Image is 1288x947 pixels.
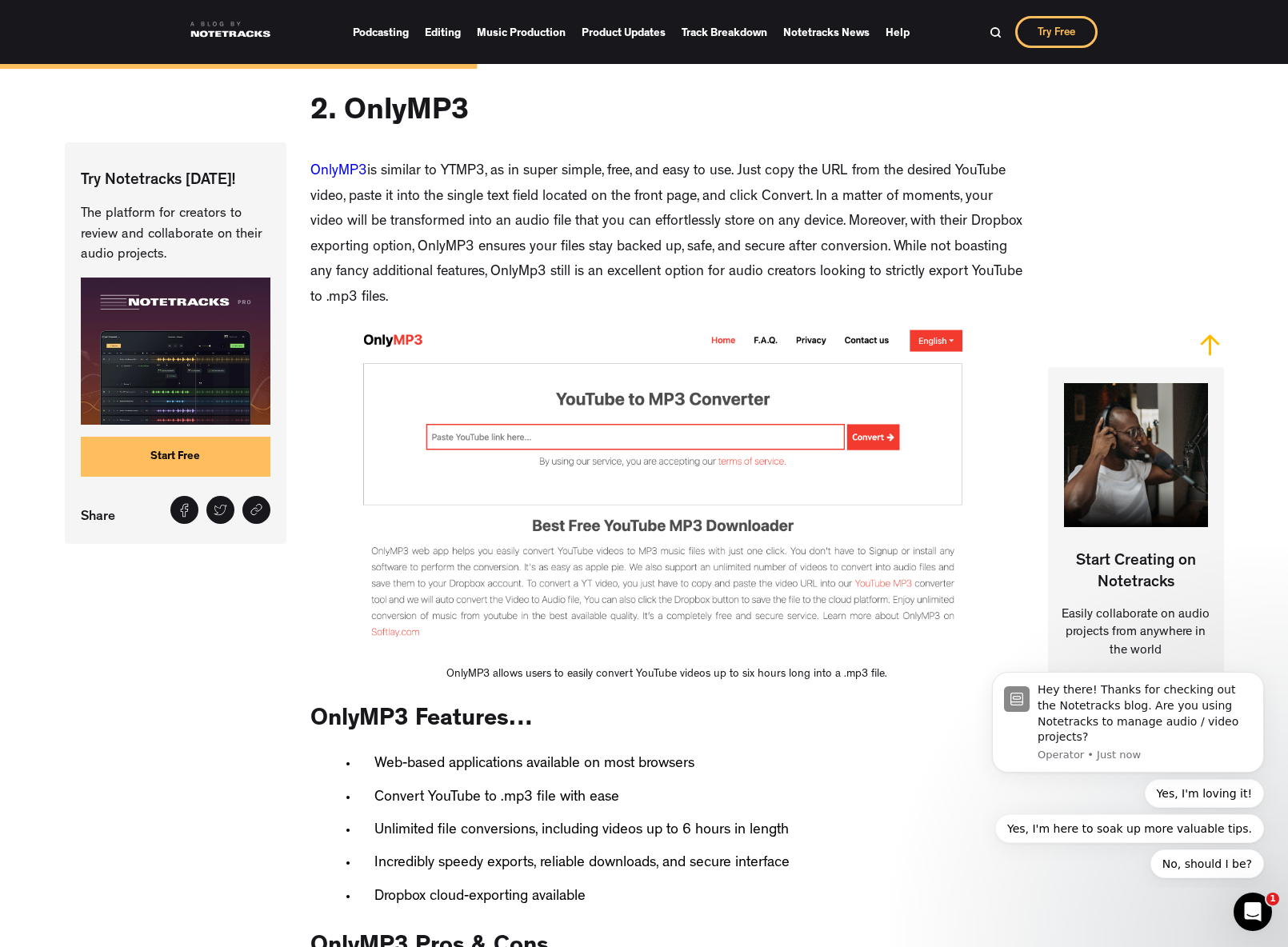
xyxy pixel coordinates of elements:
iframe: Intercom notifications message [968,661,1288,888]
li: Incredibly speedy exports, reliable downloads, and secure interface [358,851,790,876]
li: Dropbox cloud-exporting available [358,885,790,909]
p: Try Notetracks [DATE]! [81,170,270,192]
h3: OnlyMP3 Features… [310,706,532,737]
a: Help [886,21,910,44]
iframe: Intercom live chat [1234,893,1272,931]
p: is similar to YTMP3, as in super simple, free, and easy to use. Just copy the URL from the desire... [310,160,1024,311]
img: Search Bar [990,26,1002,38]
p: Start Creating on Notetracks [1048,539,1224,594]
img: Share link icon [250,503,263,517]
p: The platform for creators to review and collaborate on their audio projects. [81,204,270,266]
h2: 2. OnlyMP3 [310,94,469,133]
a: Music Production [477,21,566,44]
a: Track Breakdown [682,21,767,44]
a: Try Free [1015,16,1098,48]
a: Tweet [206,496,234,524]
li: Unlimited file conversions, including videos up to 6 hours in length [358,818,790,843]
p: Easily collaborate on audio projects from anywhere in the world [1048,606,1224,660]
figcaption: OnlyMP3 allows users to easily convert YouTube videos up to six hours long into a .mp3 file. [310,666,1024,682]
a: Share on Facebook [170,496,198,524]
a: OnlyMP3 [310,165,367,179]
li: Web-based applications available on most browsers [358,752,790,777]
a: Product Updates [582,21,666,44]
a: Editing [425,21,461,44]
li: Convert YouTube to .mp3 file with ease [358,785,790,810]
a: Start Free [81,437,270,477]
p: Share [81,505,123,528]
span: 1 [1266,893,1279,905]
a: Podcasting [353,21,409,44]
a: Notetracks News [783,21,870,44]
